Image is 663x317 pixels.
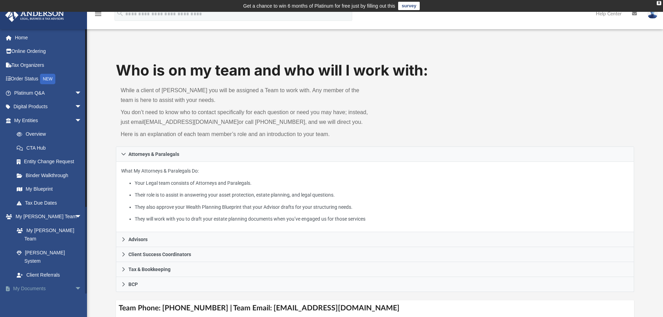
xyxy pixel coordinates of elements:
i: search [116,9,124,17]
a: Entity Change Request [10,155,92,169]
i: menu [94,10,102,18]
p: You don’t need to know who to contact specifically for each question or need you may have; instea... [121,108,370,127]
a: My Entitiesarrow_drop_down [5,113,92,127]
a: CTA Hub [10,141,92,155]
a: Platinum Q&Aarrow_drop_down [5,86,92,100]
div: NEW [40,74,55,84]
span: Attorneys & Paralegals [128,152,179,157]
a: Advisors [116,232,634,247]
a: Order StatusNEW [5,72,92,86]
a: [EMAIL_ADDRESS][DOMAIN_NAME] [144,119,238,125]
a: My Blueprint [10,182,89,196]
p: What My Attorneys & Paralegals Do: [121,167,629,223]
div: Attorneys & Paralegals [116,162,634,232]
h4: Team Phone: [PHONE_NUMBER] | Team Email: [EMAIL_ADDRESS][DOMAIN_NAME] [116,300,634,316]
a: survey [398,2,420,10]
a: Overview [10,127,92,141]
div: close [657,1,661,5]
span: BCP [128,282,138,287]
span: Advisors [128,237,148,242]
li: Their role is to assist in answering your asset protection, estate planning, and legal questions. [135,191,629,199]
a: BCP [116,277,634,292]
li: Your Legal team consists of Attorneys and Paralegals. [135,179,629,188]
a: Client Referrals [10,268,89,282]
span: arrow_drop_down [75,282,89,296]
a: Attorneys & Paralegals [116,146,634,162]
a: Client Success Coordinators [116,247,634,262]
a: My [PERSON_NAME] Team [10,223,85,246]
h1: Who is on my team and who will I work with: [116,60,634,81]
a: Digital Productsarrow_drop_down [5,100,92,114]
span: arrow_drop_down [75,113,89,128]
a: Tax Due Dates [10,196,92,210]
a: Binder Walkthrough [10,168,92,182]
li: They will work with you to draft your estate planning documents when you’ve engaged us for those ... [135,215,629,223]
a: My [PERSON_NAME] Teamarrow_drop_down [5,210,89,224]
a: Home [5,31,92,45]
a: [PERSON_NAME] System [10,246,89,268]
span: arrow_drop_down [75,100,89,114]
p: While a client of [PERSON_NAME] you will be assigned a Team to work with. Any member of the team ... [121,86,370,105]
img: Anderson Advisors Platinum Portal [3,8,66,22]
span: arrow_drop_down [75,86,89,100]
a: My Documentsarrow_drop_down [5,282,92,296]
a: menu [94,13,102,18]
a: Tax & Bookkeeping [116,262,634,277]
a: Online Ordering [5,45,92,58]
div: Get a chance to win 6 months of Platinum for free just by filling out this [243,2,395,10]
a: Tax Organizers [5,58,92,72]
li: They also approve your Wealth Planning Blueprint that your Advisor drafts for your structuring ne... [135,203,629,212]
span: Tax & Bookkeeping [128,267,171,272]
span: Client Success Coordinators [128,252,191,257]
p: Here is an explanation of each team member’s role and an introduction to your team. [121,129,370,139]
span: arrow_drop_down [75,210,89,224]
